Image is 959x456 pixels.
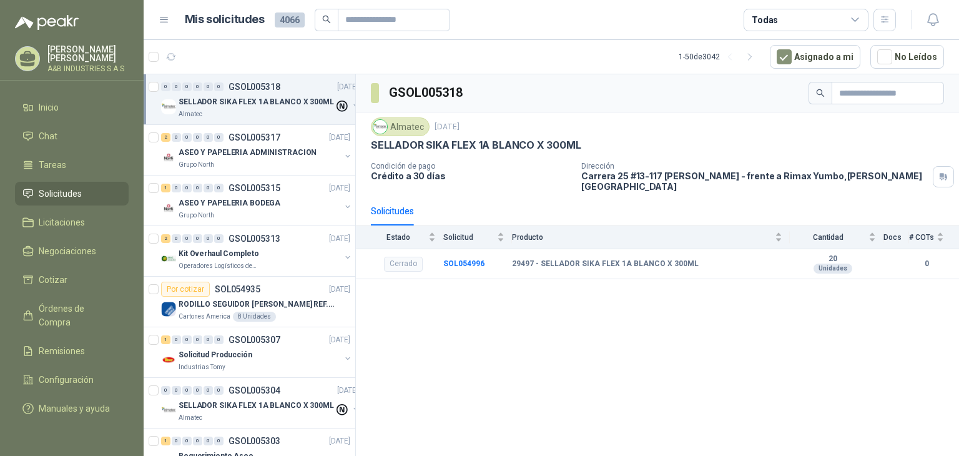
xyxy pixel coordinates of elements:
div: 2 [161,133,170,142]
div: 0 [193,234,202,243]
span: Remisiones [39,344,85,358]
p: [DATE] [337,385,358,397]
b: 0 [909,258,944,270]
a: Por cotizarSOL054935[DATE] Company LogoRODILLO SEGUIDOR [PERSON_NAME] REF. NATV-17-PPA [PERSON_NA... [144,277,355,327]
img: Company Logo [161,302,176,317]
div: 0 [193,386,202,395]
a: Solicitudes [15,182,129,206]
p: [DATE] [329,233,350,245]
div: 0 [172,437,181,445]
p: [DATE] [337,81,358,93]
p: Crédito a 30 días [371,171,571,181]
p: GSOL005307 [229,335,280,344]
p: ASEO Y PAPELERIA ADMINISTRACION [179,147,317,159]
b: 20 [790,254,876,264]
p: ASEO Y PAPELERIA BODEGA [179,197,280,209]
p: Almatec [179,413,202,423]
p: Grupo North [179,160,214,170]
img: Company Logo [161,403,176,418]
button: No Leídos [870,45,944,69]
p: [DATE] [435,121,460,133]
div: 1 [161,184,170,192]
th: Docs [883,226,909,249]
p: [PERSON_NAME] [PERSON_NAME] [47,45,129,62]
div: 0 [161,386,170,395]
p: SELLADOR SIKA FLEX 1A BLANCO X 300ML [179,96,334,108]
img: Company Logo [161,201,176,216]
a: Configuración [15,368,129,392]
th: Cantidad [790,226,883,249]
div: 0 [204,234,213,243]
p: GSOL005315 [229,184,280,192]
div: 0 [172,133,181,142]
p: GSOL005317 [229,133,280,142]
div: 8 Unidades [233,312,276,322]
span: Configuración [39,373,94,387]
img: Company Logo [161,99,176,114]
div: 0 [182,386,192,395]
a: 0 0 0 0 0 0 GSOL005318[DATE] Company LogoSELLADOR SIKA FLEX 1A BLANCO X 300MLAlmatec [161,79,361,119]
div: Unidades [814,264,852,274]
p: [DATE] [329,132,350,144]
p: SELLADOR SIKA FLEX 1A BLANCO X 300ML [179,400,334,412]
div: 0 [193,133,202,142]
a: Cotizar [15,268,129,292]
div: 1 [161,335,170,344]
p: [DATE] [329,435,350,447]
div: 0 [204,437,213,445]
img: Company Logo [161,352,176,367]
div: 0 [182,82,192,91]
a: Órdenes de Compra [15,297,129,334]
img: Logo peakr [15,15,79,30]
span: 4066 [275,12,305,27]
p: Kit Overhaul Completo [179,248,258,260]
p: [DATE] [329,284,350,295]
p: SOL054935 [215,285,260,294]
p: Almatec [179,109,202,119]
div: Por cotizar [161,282,210,297]
div: 0 [182,335,192,344]
div: 0 [193,335,202,344]
div: 0 [182,234,192,243]
a: Remisiones [15,339,129,363]
a: 0 0 0 0 0 0 GSOL005304[DATE] Company LogoSELLADOR SIKA FLEX 1A BLANCO X 300MLAlmatec [161,383,361,423]
p: A&B INDUSTRIES S.A.S [47,65,129,72]
div: 0 [182,437,192,445]
a: Inicio [15,96,129,119]
th: Estado [356,226,443,249]
a: 1 0 0 0 0 0 GSOL005315[DATE] Company LogoASEO Y PAPELERIA BODEGAGrupo North [161,181,353,221]
p: Industrias Tomy [179,362,225,372]
div: Almatec [371,117,430,136]
span: # COTs [909,233,934,242]
div: 0 [172,335,181,344]
span: Cantidad [790,233,866,242]
div: 0 [214,335,224,344]
div: 0 [161,82,170,91]
div: 0 [172,82,181,91]
a: Tareas [15,153,129,177]
span: Tareas [39,158,66,172]
div: 1 - 50 de 3042 [679,47,760,67]
div: 0 [182,133,192,142]
img: Company Logo [161,251,176,266]
div: 0 [214,82,224,91]
p: [DATE] [329,182,350,194]
a: Chat [15,124,129,148]
b: SOL054996 [443,259,484,268]
div: 2 [161,234,170,243]
a: 2 0 0 0 0 0 GSOL005313[DATE] Company LogoKit Overhaul CompletoOperadores Logísticos del Caribe [161,231,353,271]
p: [DATE] [329,334,350,346]
span: Chat [39,129,57,143]
div: Solicitudes [371,204,414,218]
img: Company Logo [161,150,176,165]
div: 0 [214,133,224,142]
div: 0 [193,437,202,445]
h1: Mis solicitudes [185,11,265,29]
span: search [322,15,331,24]
div: 0 [204,386,213,395]
div: Todas [752,13,778,27]
div: 0 [172,234,181,243]
p: GSOL005303 [229,437,280,445]
div: 0 [204,184,213,192]
a: 1 0 0 0 0 0 GSOL005307[DATE] Company LogoSolicitud ProducciónIndustrias Tomy [161,332,353,372]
